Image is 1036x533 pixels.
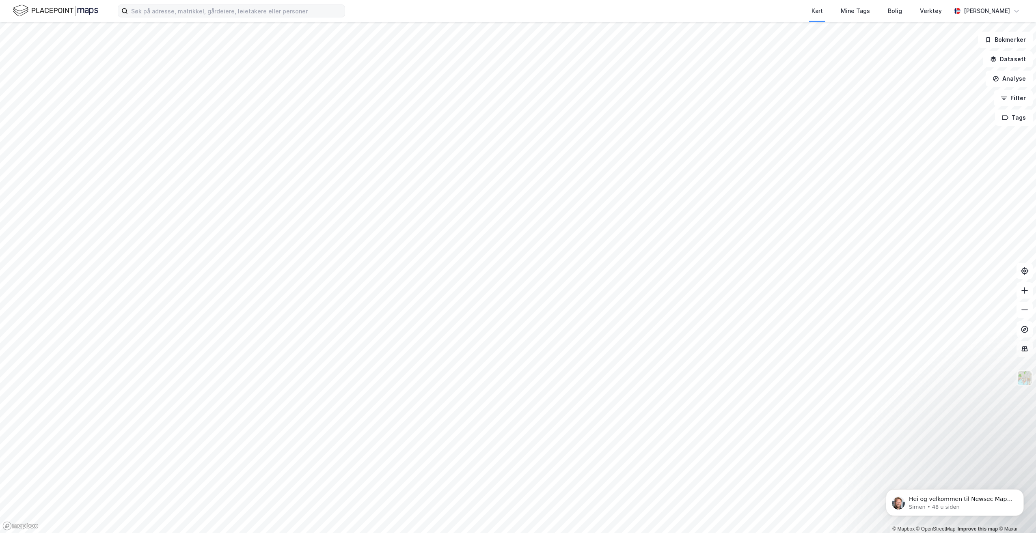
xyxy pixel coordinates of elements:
[986,71,1033,87] button: Analyse
[2,521,38,531] a: Mapbox homepage
[888,6,902,16] div: Bolig
[841,6,870,16] div: Mine Tags
[1017,370,1032,386] img: Z
[920,6,942,16] div: Verktøy
[892,526,915,532] a: Mapbox
[983,51,1033,67] button: Datasett
[994,90,1033,106] button: Filter
[812,6,823,16] div: Kart
[958,526,998,532] a: Improve this map
[13,4,98,18] img: logo.f888ab2527a4732fd821a326f86c7f29.svg
[874,472,1036,529] iframe: Intercom notifications melding
[995,110,1033,126] button: Tags
[916,526,956,532] a: OpenStreetMap
[978,32,1033,48] button: Bokmerker
[128,5,345,17] input: Søk på adresse, matrikkel, gårdeiere, leietakere eller personer
[964,6,1010,16] div: [PERSON_NAME]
